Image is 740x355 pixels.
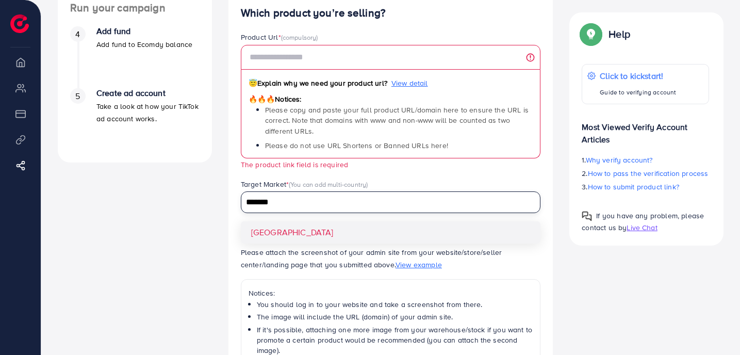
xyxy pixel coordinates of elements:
[696,309,732,347] iframe: Chat
[582,167,709,180] p: 2.
[241,7,541,20] h4: Which product you’re selling?
[257,299,533,310] li: You should log in to your website and take a screenshot from there.
[10,14,29,33] img: logo
[241,179,368,189] label: Target Market
[588,168,709,179] span: How to pass the verification process
[582,154,709,166] p: 1.
[396,260,442,270] span: View example
[582,211,592,221] img: Popup guide
[241,159,348,169] small: The product link field is required
[58,26,212,88] li: Add fund
[241,221,541,244] li: [GEOGRAPHIC_DATA]
[96,88,200,98] h4: Create ad account
[281,33,318,42] span: (compulsory)
[582,112,709,146] p: Most Viewed Verify Account Articles
[249,78,387,88] span: Explain why we need your product url?
[249,94,275,104] span: 🔥🔥🔥
[58,2,212,14] h4: Run your campaign
[391,78,428,88] span: View detail
[600,86,676,99] p: Guide to verifying account
[58,88,212,150] li: Create ad account
[75,28,80,40] span: 4
[582,25,600,43] img: Popup guide
[582,181,709,193] p: 3.
[627,222,657,233] span: Live Chat
[588,182,679,192] span: How to submit product link?
[582,211,704,233] span: If you have any problem, please contact us by
[257,312,533,322] li: The image will include the URL (domain) of your admin site.
[609,28,630,40] p: Help
[249,287,533,299] p: Notices:
[96,26,192,36] h4: Add fund
[249,78,257,88] span: 😇
[241,246,541,271] p: Please attach the screenshot of your admin site from your website/store/seller center/landing pag...
[75,90,80,102] span: 5
[265,105,529,136] span: Please copy and paste your full product URL/domain here to ensure the URL is correct. Note that d...
[96,38,192,51] p: Add fund to Ecomdy balance
[249,94,302,104] span: Notices:
[242,195,528,211] input: Search for option
[96,100,200,125] p: Take a look at how your TikTok ad account works.
[265,140,448,151] span: Please do not use URL Shortens or Banned URLs here!
[586,155,653,165] span: Why verify account?
[241,191,541,213] div: Search for option
[241,32,318,42] label: Product Url
[600,70,676,82] p: Click to kickstart!
[289,180,368,189] span: (You can add multi-country)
